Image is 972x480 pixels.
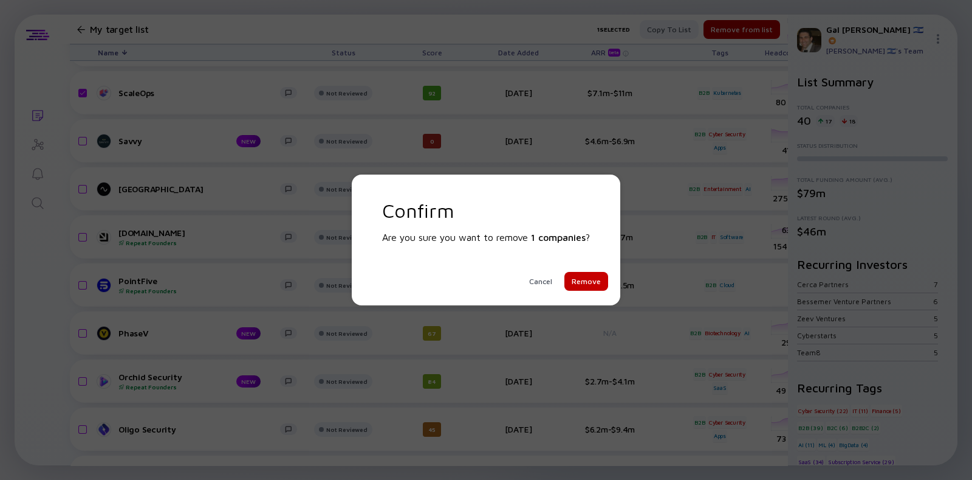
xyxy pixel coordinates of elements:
button: Cancel [522,272,560,291]
h1: Confirm [382,199,590,222]
button: Remove [564,272,608,291]
strong: 1 companies [531,232,586,243]
div: Are you sure you want to remove ? [382,232,590,243]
